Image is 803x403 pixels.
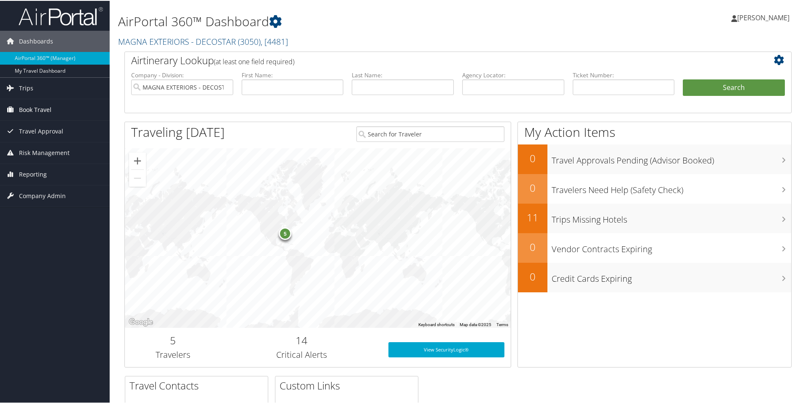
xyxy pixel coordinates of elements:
[19,120,63,141] span: Travel Approval
[214,56,294,65] span: (at least one field required)
[552,268,791,284] h3: Credit Cards Expiring
[131,70,233,79] label: Company - Division:
[460,321,491,326] span: Map data ©2025
[279,226,291,239] div: 5
[129,152,146,169] button: Zoom in
[518,180,547,194] h2: 0
[280,378,418,392] h2: Custom Links
[518,239,547,253] h2: 0
[131,123,225,140] h1: Traveling [DATE]
[131,348,215,360] h3: Travelers
[462,70,564,79] label: Agency Locator:
[129,378,268,392] h2: Travel Contacts
[131,52,729,67] h2: Airtinerary Lookup
[261,35,288,46] span: , [ 4481 ]
[131,332,215,347] h2: 5
[496,321,508,326] a: Terms (opens in new tab)
[552,209,791,225] h3: Trips Missing Hotels
[737,12,790,22] span: [PERSON_NAME]
[118,12,571,30] h1: AirPortal 360™ Dashboard
[518,173,791,203] a: 0Travelers Need Help (Safety Check)
[19,5,103,25] img: airportal-logo.png
[552,179,791,195] h3: Travelers Need Help (Safety Check)
[127,316,155,327] a: Open this area in Google Maps (opens a new window)
[242,70,344,79] label: First Name:
[518,262,791,291] a: 0Credit Cards Expiring
[518,232,791,262] a: 0Vendor Contracts Expiring
[19,77,33,98] span: Trips
[518,203,791,232] a: 11Trips Missing Hotels
[552,150,791,166] h3: Travel Approvals Pending (Advisor Booked)
[731,4,798,30] a: [PERSON_NAME]
[518,144,791,173] a: 0Travel Approvals Pending (Advisor Booked)
[118,35,288,46] a: MAGNA EXTERIORS - DECOSTAR
[19,98,51,120] span: Book Travel
[228,348,376,360] h3: Critical Alerts
[518,269,547,283] h2: 0
[127,316,155,327] img: Google
[388,341,504,357] a: View SecurityLogic®
[238,35,261,46] span: ( 3050 )
[228,332,376,347] h2: 14
[356,125,504,141] input: Search for Traveler
[352,70,454,79] label: Last Name:
[19,30,53,51] span: Dashboards
[518,123,791,140] h1: My Action Items
[19,163,47,184] span: Reporting
[573,70,675,79] label: Ticket Number:
[683,79,785,95] button: Search
[518,210,547,224] h2: 11
[418,321,455,327] button: Keyboard shortcuts
[552,238,791,254] h3: Vendor Contracts Expiring
[19,142,70,163] span: Risk Management
[518,150,547,165] h2: 0
[129,169,146,186] button: Zoom out
[19,185,66,206] span: Company Admin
